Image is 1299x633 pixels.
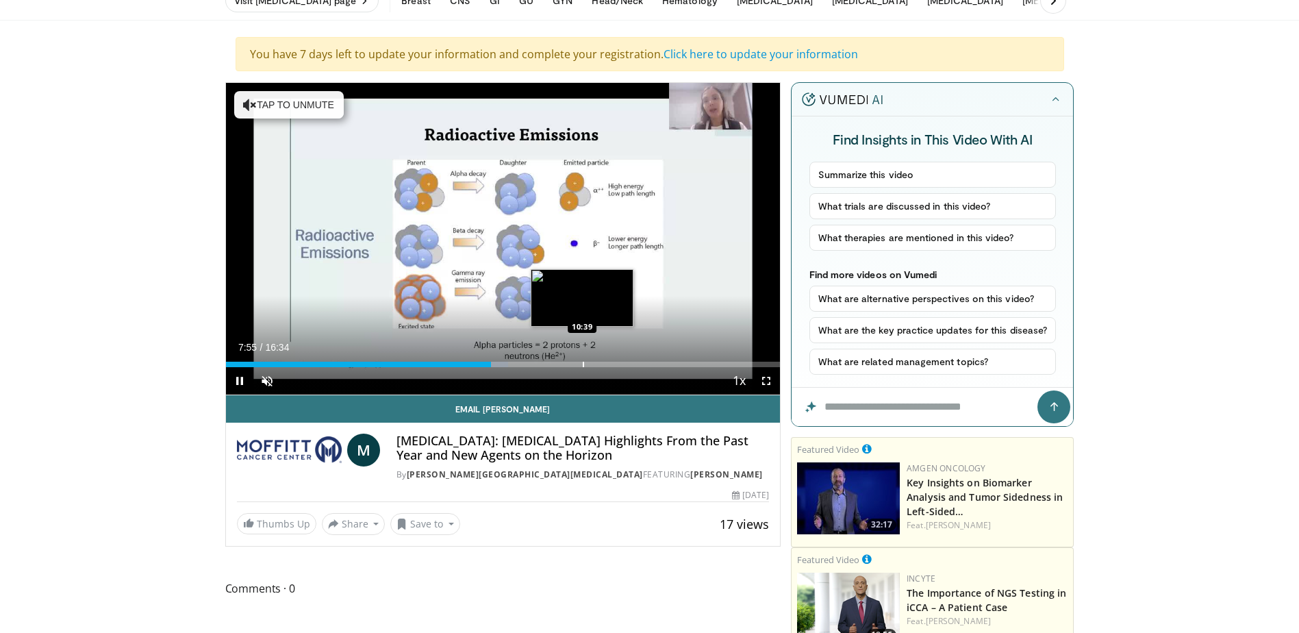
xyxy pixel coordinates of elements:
button: What therapies are mentioned in this video? [809,225,1057,251]
div: By FEATURING [396,469,769,481]
a: The Importance of NGS Testing in iCCA – A Patient Case [907,586,1066,614]
img: image.jpeg [531,269,633,327]
p: Find more videos on Vumedi [809,269,1057,280]
span: 32:17 [867,519,896,531]
span: 16:34 [265,342,289,353]
button: Playback Rate [725,367,753,395]
a: [PERSON_NAME][GEOGRAPHIC_DATA][MEDICAL_DATA] [407,469,643,480]
a: [PERSON_NAME] [690,469,763,480]
a: Key Insights on Biomarker Analysis and Tumor Sidedness in Left-Sided… [907,476,1063,518]
button: Tap to unmute [234,91,344,119]
button: Summarize this video [809,162,1057,188]
a: Click here to update your information [664,47,858,62]
button: Unmute [253,367,281,395]
span: 17 views [720,516,769,532]
span: 7:55 [238,342,257,353]
a: Thumbs Up [237,513,316,534]
a: [PERSON_NAME] [926,615,991,627]
div: You have 7 days left to update your information and complete your registration. [236,37,1064,71]
h4: [MEDICAL_DATA]: [MEDICAL_DATA] Highlights From the Past Year and New Agents on the Horizon [396,434,769,463]
video-js: Video Player [226,83,781,395]
button: Pause [226,367,253,395]
h4: Find Insights in This Video With AI [809,130,1057,148]
div: [DATE] [732,489,769,501]
input: Question for the AI [792,388,1073,426]
button: Save to [390,513,460,535]
button: What are related management topics? [809,349,1057,375]
a: 32:17 [797,462,900,534]
a: M [347,434,380,467]
button: Share [322,513,386,535]
button: Fullscreen [753,367,780,395]
a: [PERSON_NAME] [926,519,991,531]
img: 5ecd434b-3529-46b9-a096-7519503420a4.png.150x105_q85_crop-smart_upscale.jpg [797,462,900,534]
a: Incyte [907,573,935,584]
a: Amgen Oncology [907,462,985,474]
div: Feat. [907,615,1068,628]
img: Moffitt Cancer Center [237,434,342,467]
img: vumedi-ai-logo.v2.svg [802,92,883,106]
small: Featured Video [797,443,859,456]
button: What are alternative perspectives on this video? [809,286,1057,312]
small: Featured Video [797,554,859,566]
div: Progress Bar [226,362,781,367]
button: What are the key practice updates for this disease? [809,317,1057,343]
div: Feat. [907,519,1068,532]
span: / [260,342,263,353]
button: What trials are discussed in this video? [809,193,1057,219]
a: Email [PERSON_NAME] [226,395,781,423]
span: Comments 0 [225,580,781,597]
